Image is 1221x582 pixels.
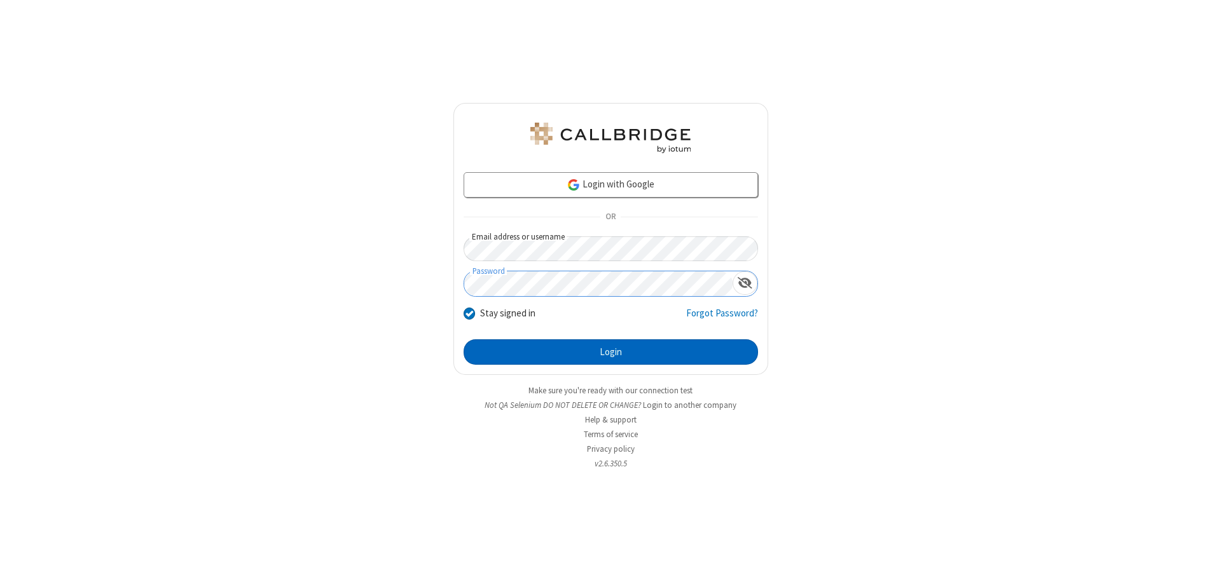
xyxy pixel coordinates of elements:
li: v2.6.350.5 [453,457,768,470]
a: Forgot Password? [686,306,758,330]
span: OR [600,208,621,226]
a: Terms of service [584,429,638,440]
input: Password [464,271,733,296]
input: Email address or username [464,236,758,261]
button: Login to another company [643,399,736,411]
button: Login [464,339,758,365]
iframe: Chat [1189,549,1211,573]
img: google-icon.png [567,178,581,192]
li: Not QA Selenium DO NOT DELETE OR CHANGE? [453,399,768,411]
div: Show password [733,271,757,295]
a: Help & support [585,414,637,425]
img: QA Selenium DO NOT DELETE OR CHANGE [528,123,693,153]
a: Login with Google [464,172,758,198]
a: Make sure you're ready with our connection test [528,385,693,396]
label: Stay signed in [480,306,535,321]
a: Privacy policy [587,443,635,454]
